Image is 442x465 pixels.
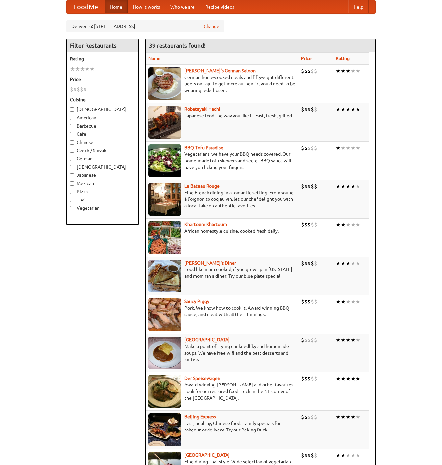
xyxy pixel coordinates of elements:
h5: Cuisine [70,96,135,103]
li: $ [70,86,73,93]
li: $ [307,144,311,151]
li: $ [304,375,307,382]
li: ★ [341,375,346,382]
li: ★ [341,67,346,75]
li: $ [304,67,307,75]
li: $ [301,298,304,305]
li: $ [311,337,314,344]
li: ★ [336,260,341,267]
li: $ [314,413,317,421]
li: $ [314,106,317,113]
a: [PERSON_NAME]'s Diner [184,260,236,266]
li: $ [304,144,307,151]
img: speisewagen.jpg [148,375,181,408]
li: $ [311,375,314,382]
label: Pizza [70,188,135,195]
label: [DEMOGRAPHIC_DATA] [70,106,135,113]
a: Der Speisewagen [184,376,220,381]
input: Czech / Slovak [70,149,74,153]
a: Khartoum Khartoum [184,222,227,227]
li: ★ [356,298,360,305]
b: [GEOGRAPHIC_DATA] [184,453,230,458]
li: ★ [346,452,351,459]
li: $ [304,337,307,344]
li: $ [314,67,317,75]
li: ★ [356,375,360,382]
b: [PERSON_NAME]'s German Saloon [184,68,256,73]
img: khartoum.jpg [148,221,181,254]
input: American [70,116,74,120]
p: Make a point of trying our knedlíky and homemade soups. We have free wifi and the best desserts a... [148,343,296,363]
li: $ [311,413,314,421]
li: ★ [70,65,75,73]
label: Thai [70,197,135,203]
a: Recipe videos [200,0,239,13]
li: ★ [346,375,351,382]
li: $ [80,86,83,93]
input: [DEMOGRAPHIC_DATA] [70,165,74,169]
a: Rating [336,56,350,61]
li: $ [311,144,314,151]
li: ★ [356,67,360,75]
li: ★ [356,452,360,459]
li: $ [301,413,304,421]
li: ★ [336,298,341,305]
a: Name [148,56,160,61]
li: ★ [351,106,356,113]
input: Pizza [70,190,74,194]
label: Mexican [70,180,135,187]
li: ★ [336,413,341,421]
a: Saucy Piggy [184,299,209,304]
li: $ [304,221,307,228]
li: ★ [346,298,351,305]
li: ★ [80,65,85,73]
li: $ [307,106,311,113]
li: ★ [351,452,356,459]
input: Barbecue [70,124,74,128]
a: Beijing Express [184,414,216,419]
li: $ [307,298,311,305]
li: ★ [356,260,360,267]
li: $ [314,375,317,382]
li: ★ [346,221,351,228]
li: $ [311,298,314,305]
img: robatayaki.jpg [148,106,181,139]
li: $ [301,144,304,151]
li: ★ [351,67,356,75]
li: ★ [336,67,341,75]
input: Japanese [70,173,74,177]
li: ★ [351,413,356,421]
li: ★ [341,144,346,151]
li: ★ [356,144,360,151]
a: Robatayaki Hachi [184,106,220,112]
li: $ [301,67,304,75]
a: Change [204,23,219,30]
li: $ [301,375,304,382]
li: $ [304,106,307,113]
li: $ [307,413,311,421]
img: czechpoint.jpg [148,337,181,369]
li: $ [301,260,304,267]
input: Chinese [70,140,74,145]
li: $ [314,183,317,190]
li: ★ [356,221,360,228]
div: Deliver to: [STREET_ADDRESS] [66,20,224,32]
input: [DEMOGRAPHIC_DATA] [70,107,74,112]
a: Who we are [165,0,200,13]
li: ★ [341,337,346,344]
p: Food like mom cooked, if you grew up in [US_STATE] and mom ran a diner. Try our blue plate special! [148,266,296,279]
li: ★ [336,452,341,459]
li: ★ [346,106,351,113]
li: $ [83,86,86,93]
li: ★ [346,337,351,344]
li: $ [311,67,314,75]
a: BBQ Tofu Paradise [184,145,223,150]
li: $ [307,260,311,267]
li: $ [73,86,77,93]
li: ★ [346,183,351,190]
li: ★ [341,260,346,267]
